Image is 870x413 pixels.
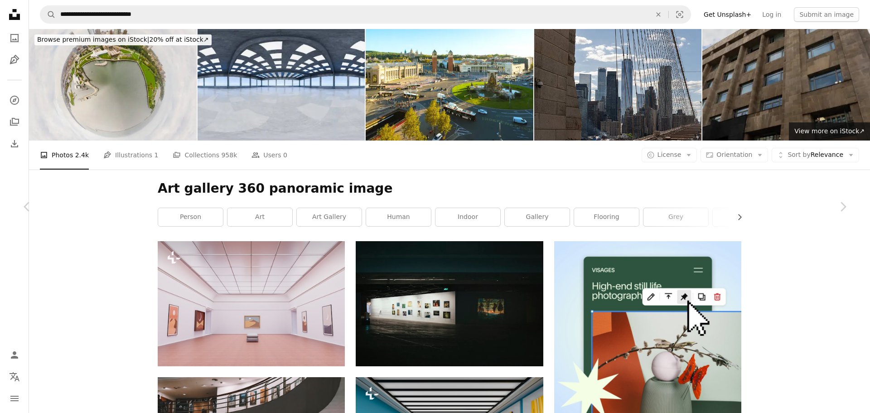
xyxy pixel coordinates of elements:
span: License [657,151,681,158]
button: Sort byRelevance [772,148,859,162]
a: Get Unsplash+ [698,7,757,22]
span: 20% off at iStock ↗ [37,36,209,43]
a: Explore [5,91,24,109]
img: an empty room with paintings on the wall [158,241,345,366]
a: Illustrations [5,51,24,69]
button: License [642,148,697,162]
span: Browse premium images on iStock | [37,36,149,43]
a: an empty room with paintings on the wall [158,300,345,308]
span: 1 [155,150,159,160]
button: Orientation [701,148,768,162]
a: Illustrations 1 [103,141,158,170]
a: art [227,208,292,226]
a: Log in / Sign up [5,346,24,364]
span: Sort by [788,151,810,158]
form: Find visuals sitewide [40,5,691,24]
a: Collections [5,113,24,131]
img: the Plaça d'Espanya, Barcelona, Catalonia (Catalunya),raffic at the Plaza de España during the da... [366,29,533,141]
a: flooring [574,208,639,226]
a: white and black building with lights turned on during night time [356,300,543,308]
a: art gallery [297,208,362,226]
button: Visual search [669,6,691,23]
img: Planet Milwaukee [29,29,197,141]
span: Relevance [788,151,843,160]
button: Submit an image [794,7,859,22]
img: old post office building in Mexico City [702,29,870,141]
a: Photos [5,29,24,47]
span: 0 [283,150,287,160]
a: building [713,208,778,226]
a: View more on iStock↗ [789,122,870,141]
a: Next [816,163,870,250]
span: View more on iStock ↗ [794,127,865,135]
a: gallery [505,208,570,226]
a: Collections 958k [173,141,237,170]
h1: Art gallery 360 panoramic image [158,180,741,197]
span: 958k [221,150,237,160]
a: Users 0 [251,141,287,170]
img: The Brooklyn Bridge is one of the most iconic architectural works of art in the world [534,29,702,141]
a: grey [643,208,708,226]
a: indoor [435,208,500,226]
a: Browse premium images on iStock|20% off at iStock↗ [29,29,217,51]
img: Full seamless spherical hdri panorama 360 degrees in the interior of a futuristic garage, warehou... [198,29,365,141]
span: Orientation [716,151,752,158]
img: white and black building with lights turned on during night time [356,241,543,366]
a: Log in [757,7,787,22]
a: person [158,208,223,226]
a: Download History [5,135,24,153]
button: Menu [5,389,24,408]
button: Search Unsplash [40,6,56,23]
a: human [366,208,431,226]
button: Language [5,368,24,386]
button: Clear [648,6,668,23]
button: scroll list to the right [731,208,741,226]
